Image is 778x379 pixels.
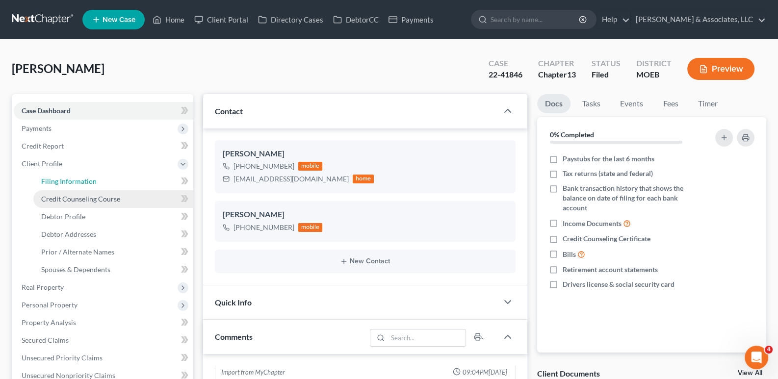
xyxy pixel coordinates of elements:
span: Filing Information [41,177,97,185]
a: Unsecured Priority Claims [14,349,193,367]
a: Prior / Alternate Names [33,243,193,261]
a: Credit Counseling Course [33,190,193,208]
a: Filing Information [33,173,193,190]
a: [PERSON_NAME] & Associates, LLC [631,11,766,28]
div: [PERSON_NAME] [223,209,508,221]
span: Debtor Profile [41,212,85,221]
span: Case Dashboard [22,106,71,115]
span: Comments [215,332,253,341]
span: New Case [103,16,135,24]
div: 22-41846 [489,69,522,80]
a: Secured Claims [14,331,193,349]
a: Directory Cases [253,11,328,28]
span: Payments [22,124,52,132]
span: Prior / Alternate Names [41,248,114,256]
a: Client Portal [189,11,253,28]
a: Events [612,94,651,113]
span: Spouses & Dependents [41,265,110,274]
a: Spouses & Dependents [33,261,193,278]
span: Credit Report [22,142,64,150]
a: Fees [655,94,686,113]
div: Import from MyChapter [221,368,285,377]
a: Case Dashboard [14,102,193,120]
div: mobile [298,223,323,232]
input: Search... [388,329,466,346]
span: Bills [563,250,576,259]
button: Preview [687,58,754,80]
a: Property Analysis [14,314,193,331]
div: [EMAIL_ADDRESS][DOMAIN_NAME] [233,174,349,184]
span: Client Profile [22,159,62,168]
a: Debtor Profile [33,208,193,226]
strong: 0% Completed [550,130,594,139]
span: Credit Counseling Certificate [563,234,650,244]
div: [PHONE_NUMBER] [233,161,294,171]
div: Chapter [538,69,576,80]
span: Credit Counseling Course [41,195,120,203]
div: mobile [298,162,323,171]
iframe: Intercom live chat [745,346,768,369]
span: Debtor Addresses [41,230,96,238]
a: Home [148,11,189,28]
div: [PERSON_NAME] [223,148,508,160]
a: Credit Report [14,137,193,155]
span: Quick Info [215,298,252,307]
span: [PERSON_NAME] [12,61,104,76]
a: Debtor Addresses [33,226,193,243]
input: Search by name... [491,10,580,28]
div: Chapter [538,58,576,69]
div: Filed [592,69,621,80]
span: Retirement account statements [563,265,658,275]
span: Income Documents [563,219,622,228]
button: New Contact [223,257,508,265]
div: [PHONE_NUMBER] [233,223,294,232]
div: Client Documents [537,368,600,379]
span: Personal Property [22,301,78,309]
a: Payments [384,11,439,28]
span: Tax returns (state and federal) [563,169,653,178]
div: District [636,58,672,69]
span: Secured Claims [22,336,69,344]
span: Contact [215,106,243,116]
span: Drivers license & social security card [563,279,674,289]
a: Timer [690,94,726,113]
a: Tasks [574,94,608,113]
a: Docs [537,94,571,113]
a: View All [738,370,762,377]
div: MOEB [636,69,672,80]
span: Property Analysis [22,318,76,327]
div: Case [489,58,522,69]
span: Unsecured Priority Claims [22,354,103,362]
a: Help [597,11,630,28]
span: Paystubs for the last 6 months [563,154,654,164]
div: home [353,175,374,183]
span: 13 [567,70,576,79]
span: 4 [765,346,773,354]
div: Status [592,58,621,69]
span: Bank transaction history that shows the balance on date of filing for each bank account [563,183,700,213]
a: DebtorCC [328,11,384,28]
span: 09:04PM[DATE] [463,368,507,377]
span: Real Property [22,283,64,291]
